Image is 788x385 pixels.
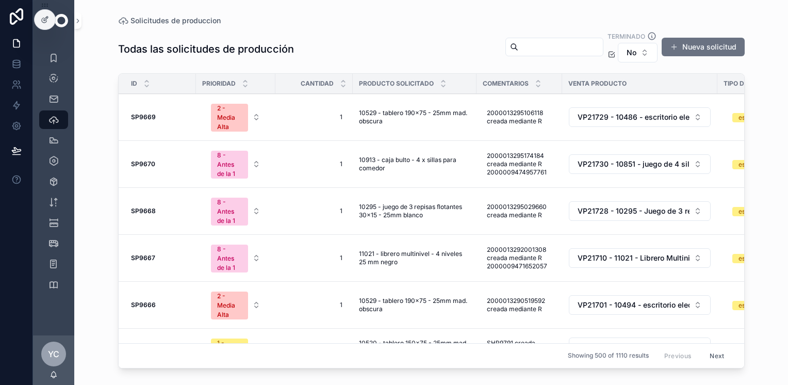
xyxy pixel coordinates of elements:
[131,301,156,309] strong: SP9666
[286,254,342,262] span: 1
[217,339,242,357] div: 1 - Media
[608,31,645,41] label: Terminado
[217,104,242,132] div: 2 - Media Alta
[487,297,552,313] span: 2000013290519592 creada mediante R
[483,242,556,275] a: 2000013292001308 creada mediante R 2000009471652057
[202,286,269,324] a: Select Button
[282,203,347,219] a: 1
[483,293,556,317] a: 2000013290519592 creada mediante R
[569,201,711,221] button: Select Button
[738,207,764,216] div: estándar
[131,207,156,215] strong: SP9668
[359,79,434,88] span: Producto solicitado
[578,206,689,216] span: VP21728 - 10295 - Juego de 3 repisas flotantes 30x15 - 25mm blanco
[203,99,269,136] button: Select Button
[217,151,242,179] div: 8 - Antes de la 1
[738,113,764,122] div: estándar
[131,113,156,121] strong: SP9669
[487,109,552,125] span: 2000013295106118 creada mediante R
[702,348,731,364] button: Next
[569,107,711,127] button: Select Button
[131,113,190,121] a: SP9669
[359,109,470,125] a: 10529 - tablero 190x75 - 25mm mad. obscura
[359,203,470,219] a: 10295 - juego de 3 repisas flotantes 30x15 - 25mm blanco
[569,248,711,268] button: Select Button
[301,79,334,88] span: Cantidad
[359,339,470,356] a: 10520 - tablero 150x75 - 25mm mad. [PERSON_NAME]
[487,339,552,356] span: SHP9791 creada mediante R
[131,301,190,309] a: SP9666
[578,253,689,263] span: VP21710 - 11021 - Librero Multinivel - 4 Niveles 25 mm Negro
[578,342,689,352] span: VP21670 - 10481 - escritorio electrico premium ajustable negro - tablero 150x75 25mm mad. [PERSON...
[217,292,242,319] div: 2 - Media Alta
[487,203,552,219] span: 2000013295029660 creada mediante R
[568,248,711,268] a: Select Button
[203,192,269,230] button: Select Button
[568,352,649,360] span: Showing 500 of 1110 results
[578,112,689,122] span: VP21729 - 10486 - escritorio electrico premium ajustable negro - tablero 190x75 25mm mad. obscura
[738,301,764,310] div: estándar
[724,79,779,88] span: Tipo de empaque
[282,297,347,313] a: 1
[483,105,556,130] a: 2000013295106118 creada mediante R
[568,79,627,88] span: Venta producto
[118,42,294,56] h1: Todas las solicitudes de producción
[131,160,155,168] strong: SP9670
[569,338,711,357] button: Select Button
[286,113,342,121] span: 1
[202,145,269,183] a: Select Button
[359,156,470,172] a: 10913 - caja bulto - 4 x sillas para comedor
[130,15,221,26] span: Solicitudes de produccion
[131,160,190,168] a: SP9670
[738,160,764,169] div: estándar
[282,250,347,266] a: 1
[286,301,342,309] span: 1
[131,79,137,88] span: Id
[131,254,190,262] a: SP9667
[202,239,269,277] a: Select Button
[33,41,74,308] div: scrollable content
[618,43,658,62] button: Select Button
[578,300,689,310] span: VP21701 - 10494 - escritorio electrico premium ajustable blanco - tablero 190x75 25mm mad. obscura
[738,254,764,263] div: estándar
[217,198,242,226] div: 8 - Antes de la 1
[202,79,236,88] span: Prioridad
[286,207,342,215] span: 1
[202,192,269,230] a: Select Button
[569,154,711,174] button: Select Button
[118,15,221,26] a: Solicitudes de produccion
[282,156,347,172] a: 1
[568,295,711,315] a: Select Button
[202,98,269,136] a: Select Button
[487,152,552,177] span: 2000013295174184 creada mediante R 2000009474957761
[282,109,347,125] a: 1
[203,146,269,183] button: Select Button
[483,79,529,88] span: Comentarios
[483,148,556,181] a: 2000013295174184 creada mediante R 2000009474957761
[48,348,59,360] span: YC
[203,286,269,324] button: Select Button
[578,159,689,169] span: VP21730 - 10851 - juego de 4 sillas para comedor minimalista - negro
[568,337,711,358] a: Select Button
[359,297,470,313] a: 10529 - tablero 190x75 - 25mm mad. obscura
[568,107,711,127] a: Select Button
[282,339,347,356] a: 1
[569,295,711,315] button: Select Button
[203,239,269,277] button: Select Button
[487,246,552,270] span: 2000013292001308 creada mediante R 2000009471652057
[568,154,711,174] a: Select Button
[568,201,711,221] a: Select Button
[131,207,190,215] a: SP9668
[286,160,342,168] span: 1
[217,245,242,272] div: 8 - Antes de la 1
[203,333,269,361] button: Select Button
[359,250,470,266] a: 11021 - librero multinivel - 4 niveles 25 mm negro
[662,38,745,56] button: Nueva solicitud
